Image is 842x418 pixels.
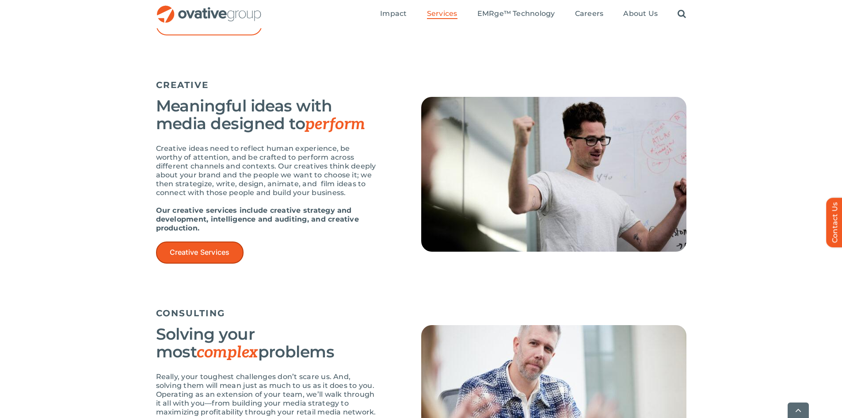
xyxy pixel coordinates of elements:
[427,9,457,18] span: Services
[575,9,604,19] a: Careers
[156,4,262,13] a: OG_Full_horizontal_RGB
[380,9,407,19] a: Impact
[477,9,555,18] span: EMRge™ Technology
[156,80,686,90] h5: CREATIVE
[678,9,686,19] a: Search
[156,325,377,361] h3: Solving your most problems
[623,9,658,19] a: About Us
[421,97,686,252] img: Services – Creative
[305,115,365,134] span: perform
[575,9,604,18] span: Careers
[427,9,457,19] a: Services
[197,343,258,362] span: complex
[380,9,407,18] span: Impact
[623,9,658,18] span: About Us
[156,144,377,197] p: Creative ideas need to reflect human experience, be worthy of attention, and be crafted to perfor...
[156,242,244,263] a: Creative Services
[477,9,555,19] a: EMRge™ Technology
[156,97,377,133] h3: Meaningful ideas with media designed to
[170,248,230,257] span: Creative Services
[156,308,686,318] h5: CONSULTING
[156,206,359,232] strong: Our creative services include creative strategy and development, intelligence and auditing, and c...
